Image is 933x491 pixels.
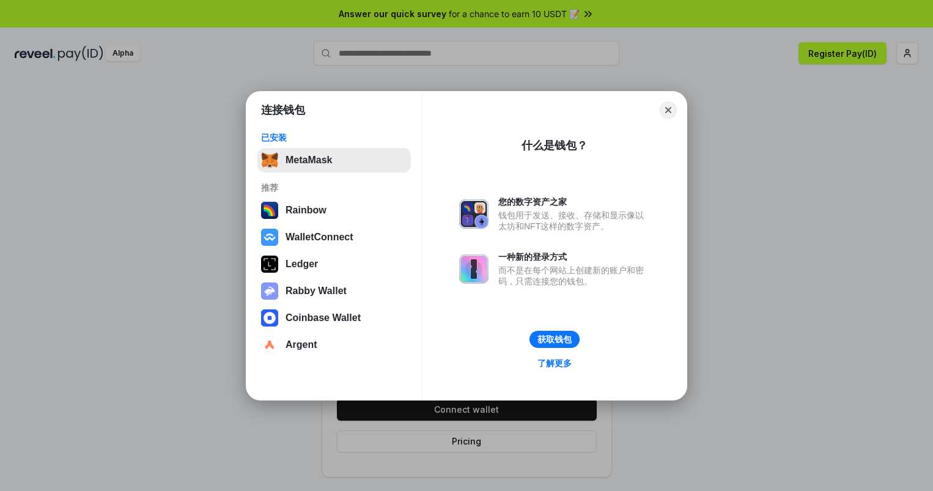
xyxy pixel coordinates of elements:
button: 获取钱包 [529,331,580,348]
div: 推荐 [261,182,407,193]
h1: 连接钱包 [261,103,305,117]
button: Rabby Wallet [257,279,411,303]
img: svg+xml,%3Csvg%20width%3D%2228%22%20height%3D%2228%22%20viewBox%3D%220%200%2028%2028%22%20fill%3D... [261,336,278,353]
img: svg+xml,%3Csvg%20fill%3D%22none%22%20height%3D%2233%22%20viewBox%3D%220%200%2035%2033%22%20width%... [261,152,278,169]
div: 一种新的登录方式 [498,251,650,262]
div: 了解更多 [537,358,572,369]
button: Rainbow [257,198,411,223]
div: Rabby Wallet [286,286,347,297]
button: WalletConnect [257,225,411,249]
div: Ledger [286,259,318,270]
img: svg+xml,%3Csvg%20width%3D%22120%22%20height%3D%22120%22%20viewBox%3D%220%200%20120%20120%22%20fil... [261,202,278,219]
div: 您的数字资产之家 [498,196,650,207]
button: MetaMask [257,148,411,172]
button: Ledger [257,252,411,276]
div: 钱包用于发送、接收、存储和显示像以太坊和NFT这样的数字资产。 [498,210,650,232]
img: svg+xml,%3Csvg%20xmlns%3D%22http%3A%2F%2Fwww.w3.org%2F2000%2Fsvg%22%20width%3D%2228%22%20height%3... [261,256,278,273]
div: 已安装 [261,132,407,143]
img: svg+xml,%3Csvg%20xmlns%3D%22http%3A%2F%2Fwww.w3.org%2F2000%2Fsvg%22%20fill%3D%22none%22%20viewBox... [459,199,489,229]
div: WalletConnect [286,232,353,243]
img: svg+xml,%3Csvg%20width%3D%2228%22%20height%3D%2228%22%20viewBox%3D%220%200%2028%2028%22%20fill%3D... [261,309,278,327]
div: Argent [286,339,317,350]
img: svg+xml,%3Csvg%20xmlns%3D%22http%3A%2F%2Fwww.w3.org%2F2000%2Fsvg%22%20fill%3D%22none%22%20viewBox... [261,282,278,300]
button: Coinbase Wallet [257,306,411,330]
div: 什么是钱包？ [522,138,588,153]
button: Close [660,102,677,119]
div: MetaMask [286,155,332,166]
a: 了解更多 [530,355,579,371]
img: svg+xml,%3Csvg%20width%3D%2228%22%20height%3D%2228%22%20viewBox%3D%220%200%2028%2028%22%20fill%3D... [261,229,278,246]
div: 而不是在每个网站上创建新的账户和密码，只需连接您的钱包。 [498,265,650,287]
div: 获取钱包 [537,334,572,345]
button: Argent [257,333,411,357]
img: svg+xml,%3Csvg%20xmlns%3D%22http%3A%2F%2Fwww.w3.org%2F2000%2Fsvg%22%20fill%3D%22none%22%20viewBox... [459,254,489,284]
div: Rainbow [286,205,326,216]
div: Coinbase Wallet [286,312,361,323]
